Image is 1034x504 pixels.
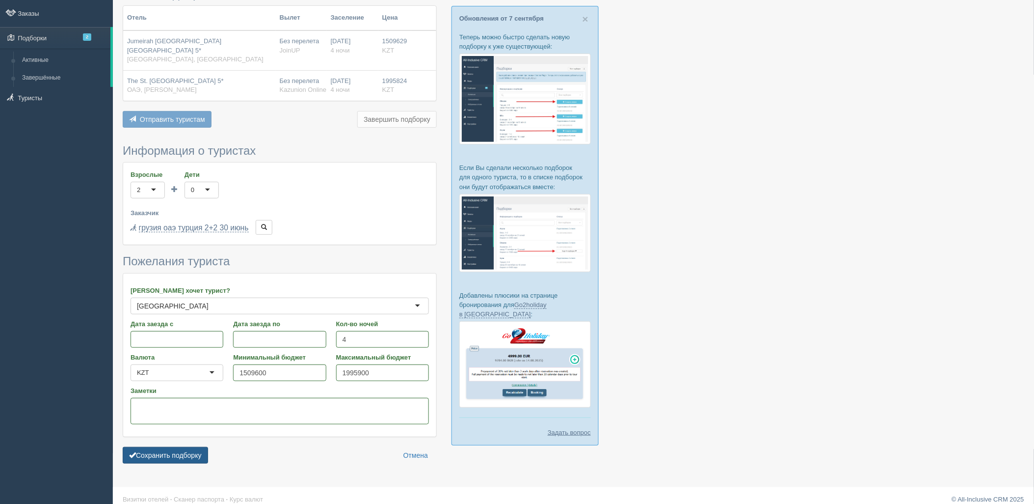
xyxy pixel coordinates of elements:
[123,111,212,128] button: Отправить туристам
[280,86,326,93] span: Kazunion Online
[127,56,264,63] span: [GEOGRAPHIC_DATA], [GEOGRAPHIC_DATA]
[331,47,350,54] span: 4 ночи
[233,319,326,329] label: Дата заезда по
[191,185,194,195] div: 0
[331,37,374,55] div: [DATE]
[548,428,591,437] a: Задать вопрос
[18,52,110,69] a: Активные
[83,33,91,41] span: 2
[123,496,168,503] a: Визитки отелей
[170,496,172,503] span: ·
[131,353,223,362] label: Валюта
[131,286,429,295] label: [PERSON_NAME] хочет турист?
[382,47,395,54] span: KZT
[459,291,591,319] p: Добавлены плюсики на странице бронирования для :
[174,496,224,503] a: Сканер паспорта
[378,6,411,30] th: Цена
[583,13,588,25] span: ×
[127,37,221,54] span: Jumeirah [GEOGRAPHIC_DATA] [GEOGRAPHIC_DATA] 5*
[459,301,547,318] a: Go2holiday в [GEOGRAPHIC_DATA]
[952,496,1024,503] a: © All-Inclusive CRM 2025
[459,163,591,191] p: Если Вы сделали несколько подборок для одного туриста, то в списке подборок они будут отображатьс...
[459,194,591,272] img: %D0%BF%D0%BE%D0%B4%D0%B1%D0%BE%D1%80%D0%BA%D0%B8-%D0%B3%D1%80%D1%83%D0%BF%D0%BF%D0%B0-%D1%81%D1%8...
[123,144,437,157] h3: Информация о туристах
[230,496,263,503] a: Курс валют
[123,254,230,268] span: Пожелания туриста
[140,115,205,123] span: Отправить туристам
[233,353,326,362] label: Минимальный бюджет
[137,368,149,378] div: KZT
[357,111,437,128] button: Завершить подборку
[127,86,197,93] span: ОАЭ, [PERSON_NAME]
[336,331,429,348] input: 7-10 или 7,10,14
[336,353,429,362] label: Максимальный бюджет
[280,47,300,54] span: JoinUP
[459,321,591,408] img: go2holiday-proposal-for-travel-agency.png
[331,77,374,95] div: [DATE]
[336,319,429,329] label: Кол-во ночей
[459,15,544,22] a: Обновления от 7 сентября
[185,170,219,179] label: Дети
[382,77,407,84] span: 1995824
[123,6,276,30] th: Отель
[123,447,208,464] button: Сохранить подборку
[280,77,323,95] div: Без перелета
[137,185,140,195] div: 2
[226,496,228,503] span: ·
[327,6,378,30] th: Заселение
[280,37,323,55] div: Без перелета
[18,69,110,87] a: Завершённые
[131,208,429,218] label: Заказчик
[459,32,591,51] p: Теперь можно быстро сделать новую подборку к уже существующей:
[131,386,429,395] label: Заметки
[331,86,350,93] span: 4 ночи
[127,77,224,84] span: The St. [GEOGRAPHIC_DATA] 5*
[382,86,395,93] span: KZT
[137,301,209,311] div: [GEOGRAPHIC_DATA]
[459,54,591,144] img: %D0%BF%D0%BE%D0%B4%D0%B1%D0%BE%D1%80%D0%BA%D0%B0-%D1%82%D1%83%D1%80%D0%B8%D1%81%D1%82%D1%83-%D1%8...
[276,6,327,30] th: Вылет
[382,37,407,45] span: 1509629
[131,319,223,329] label: Дата заезда с
[131,170,165,179] label: Взрослые
[139,224,249,232] a: грузия оаэ турция 2+2 30 июнь
[397,447,434,464] a: Отмена
[583,14,588,24] button: Close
